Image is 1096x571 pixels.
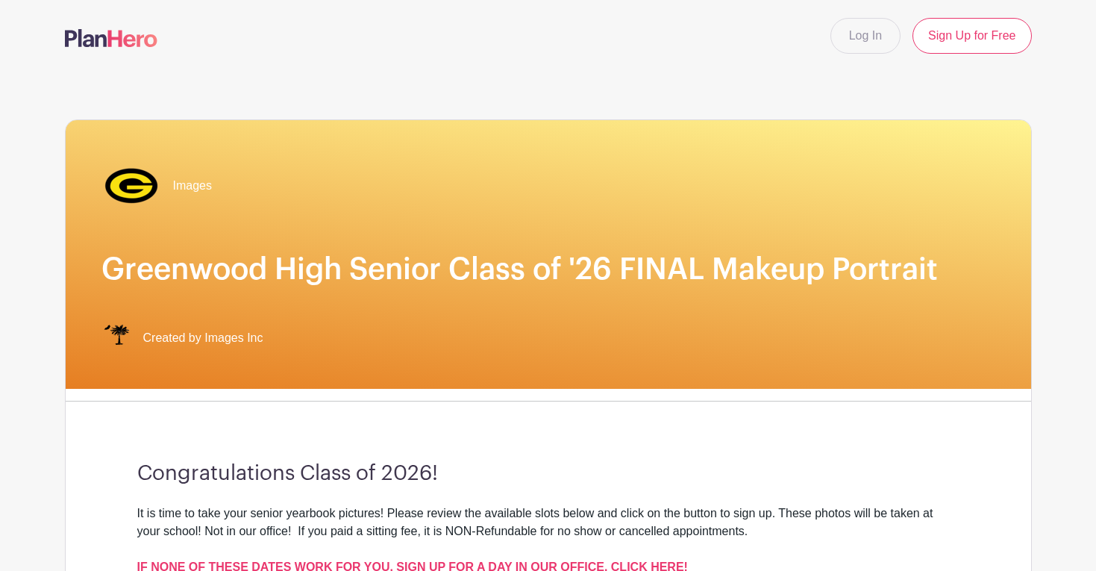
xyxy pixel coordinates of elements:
h1: Greenwood High Senior Class of '26 FINAL Makeup Portrait [101,252,995,287]
img: greenwood%20transp.%20(1).png [101,156,161,216]
span: Created by Images Inc [143,329,263,347]
span: Images [173,177,212,195]
h3: Congratulations Class of 2026! [137,461,959,487]
a: Sign Up for Free [912,18,1031,54]
a: Log In [830,18,901,54]
img: logo-507f7623f17ff9eddc593b1ce0a138ce2505c220e1c5a4e2b4648c50719b7d32.svg [65,29,157,47]
img: IMAGES%20logo%20transparenT%20PNG%20s.png [101,323,131,353]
